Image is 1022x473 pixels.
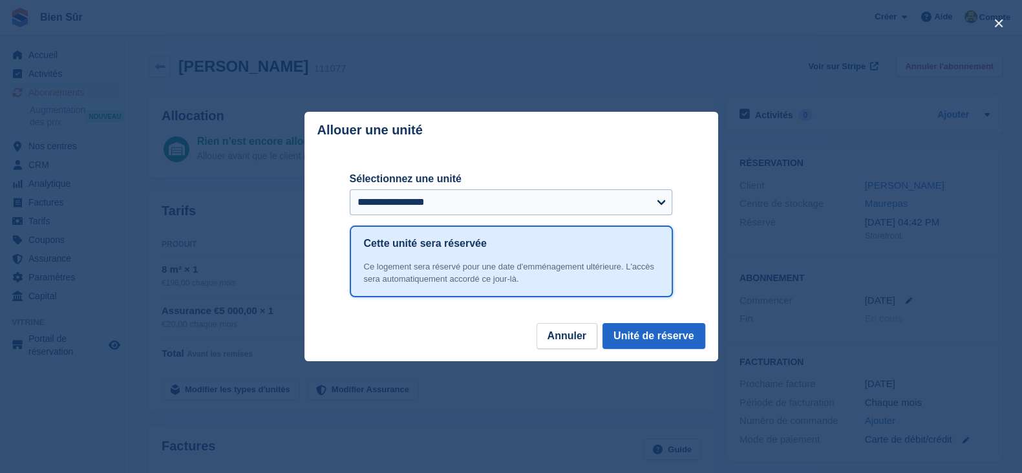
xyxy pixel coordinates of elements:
button: close [988,13,1009,34]
div: Ce logement sera réservé pour une date d'emménagement ultérieure. L'accès sera automatiquement ac... [364,260,659,286]
label: Sélectionnez une unité [350,171,673,187]
p: Allouer une unité [317,123,423,138]
button: Annuler [537,323,597,349]
button: Unité de réserve [602,323,705,349]
h1: Cette unité sera réservée [364,236,487,251]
